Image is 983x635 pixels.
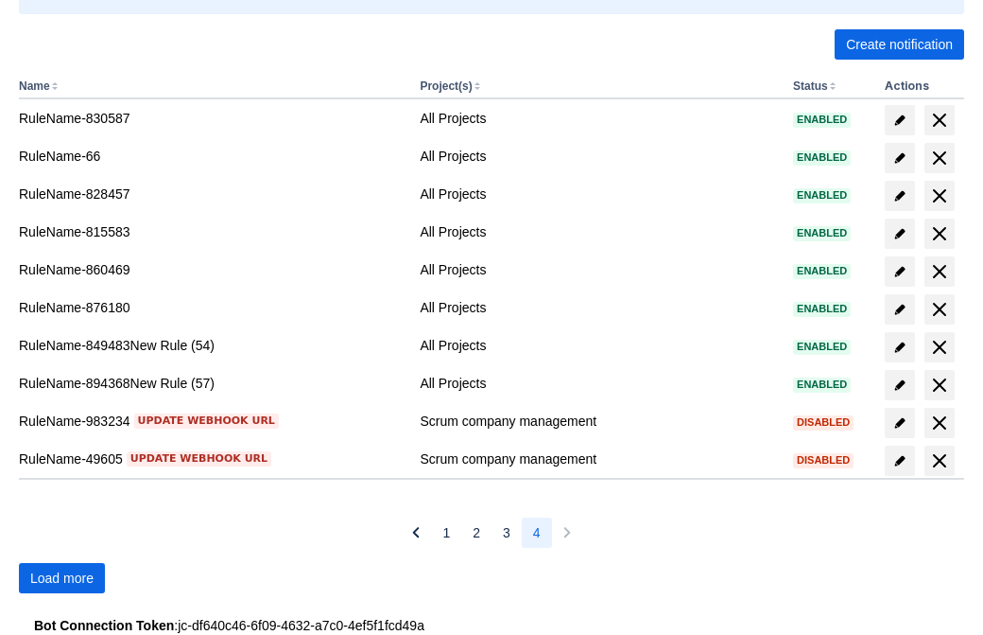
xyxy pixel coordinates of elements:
[19,185,405,203] div: RuleName-828457
[420,450,778,468] div: Scrum company management
[420,374,778,393] div: All Projects
[503,518,510,548] span: 3
[19,450,405,468] div: RuleName-49605
[892,264,907,279] span: edit
[928,222,951,245] span: delete
[552,518,582,548] button: Next
[522,518,552,548] button: Page 4
[793,266,851,276] span: Enabled
[892,340,907,355] span: edit
[19,336,405,355] div: RuleName-849483New Rule (54)
[892,150,907,166] span: edit
[34,616,949,635] div: : jc-df640c46-6f09-4632-a7c0-4ef5f1fcd49a
[928,412,951,434] span: delete
[420,412,778,431] div: Scrum company management
[30,563,94,593] span: Load more
[793,417,854,428] span: Disabled
[491,518,522,548] button: Page 3
[420,336,778,355] div: All Projects
[420,222,778,241] div: All Projects
[892,113,907,128] span: edit
[892,302,907,317] span: edit
[19,260,405,279] div: RuleName-860469
[793,342,851,352] span: Enabled
[461,518,491,548] button: Page 2
[846,29,953,60] span: Create notification
[793,152,851,163] span: Enabled
[34,618,174,633] strong: Bot Connection Token
[928,147,951,169] span: delete
[793,379,851,390] span: Enabled
[19,79,50,93] button: Name
[892,188,907,203] span: edit
[928,185,951,207] span: delete
[793,115,851,125] span: Enabled
[793,228,851,238] span: Enabled
[401,518,581,548] nav: Pagination
[928,374,951,397] span: delete
[473,518,480,548] span: 2
[892,226,907,241] span: edit
[420,79,472,93] button: Project(s)
[431,518,461,548] button: Page 1
[19,222,405,241] div: RuleName-815583
[892,453,907,468] span: edit
[793,79,828,93] button: Status
[19,374,405,393] div: RuleName-894368New Rule (57)
[19,412,405,431] div: RuleName-983234
[19,298,405,317] div: RuleName-876180
[19,147,405,166] div: RuleName-66
[835,29,964,60] button: Create notification
[928,336,951,359] span: delete
[877,75,964,99] th: Actions
[138,414,275,429] span: Update webhook URL
[420,260,778,279] div: All Projects
[401,518,431,548] button: Previous
[928,109,951,132] span: delete
[420,109,778,128] div: All Projects
[420,298,778,317] div: All Projects
[442,518,450,548] span: 1
[130,451,267,467] span: Update webhook URL
[533,518,541,548] span: 4
[19,563,105,593] button: Load more
[793,190,851,201] span: Enabled
[793,304,851,314] span: Enabled
[420,185,778,203] div: All Projects
[892,415,907,431] span: edit
[928,260,951,283] span: delete
[793,455,854,466] span: Disabled
[928,298,951,321] span: delete
[892,378,907,393] span: edit
[420,147,778,166] div: All Projects
[19,109,405,128] div: RuleName-830587
[928,450,951,472] span: delete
